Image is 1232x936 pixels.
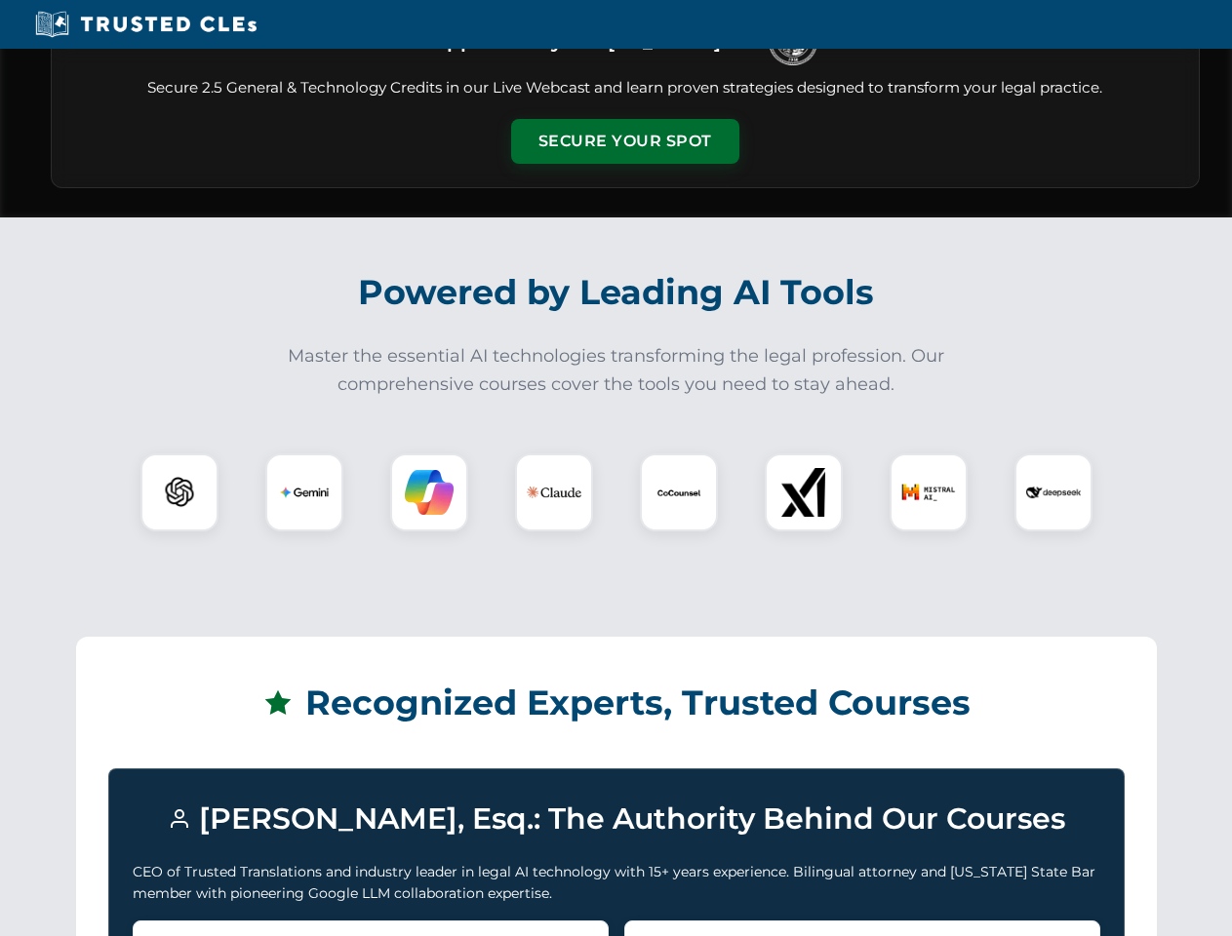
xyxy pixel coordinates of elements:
[265,453,343,531] div: Gemini
[151,464,208,521] img: ChatGPT Logo
[890,453,968,531] div: Mistral AI
[390,453,468,531] div: Copilot
[515,453,593,531] div: Claude
[405,468,454,517] img: Copilot Logo
[655,468,703,517] img: CoCounsel Logo
[108,669,1125,737] h2: Recognized Experts, Trusted Courses
[1026,465,1081,520] img: DeepSeek Logo
[640,453,718,531] div: CoCounsel
[901,465,956,520] img: Mistral AI Logo
[29,10,262,39] img: Trusted CLEs
[779,468,828,517] img: xAI Logo
[527,465,581,520] img: Claude Logo
[133,861,1100,905] p: CEO of Trusted Translations and industry leader in legal AI technology with 15+ years experience....
[765,453,843,531] div: xAI
[280,468,329,517] img: Gemini Logo
[140,453,219,531] div: ChatGPT
[275,342,958,399] p: Master the essential AI technologies transforming the legal profession. Our comprehensive courses...
[1014,453,1093,531] div: DeepSeek
[76,258,1157,327] h2: Powered by Leading AI Tools
[133,793,1100,845] h3: [PERSON_NAME], Esq.: The Authority Behind Our Courses
[511,119,739,164] button: Secure Your Spot
[75,77,1175,99] p: Secure 2.5 General & Technology Credits in our Live Webcast and learn proven strategies designed ...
